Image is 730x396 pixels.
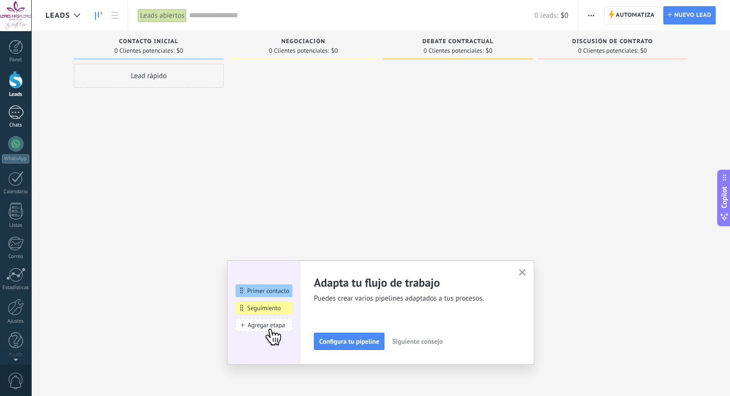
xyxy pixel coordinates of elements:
a: Leads [90,6,107,25]
span: $0 [640,48,647,54]
div: Correo [2,254,30,260]
div: Lead rápido [74,64,224,88]
div: Leads abiertos [138,9,187,23]
div: Debate contractual [388,38,528,47]
span: Copilot [719,186,729,209]
a: Nuevo lead [663,6,716,24]
span: 0 leads: [534,11,558,20]
h2: Adapta tu flujo de trabajo [314,275,507,290]
div: Chats [2,122,30,128]
button: Siguiente consejo [388,334,447,349]
div: Contacto inicial [79,38,219,47]
span: Puedes crear varios pipelines adaptados a tus procesos. [314,294,507,303]
a: Automatiza [604,6,659,24]
span: Siguiente consejo [392,338,443,345]
span: 0 Clientes potenciales: [578,48,638,54]
span: Debate contractual [422,38,493,45]
div: Calendario [2,189,30,195]
span: $0 [331,48,338,54]
a: Lista [107,6,123,25]
div: Ajustes [2,318,30,325]
span: 0 Clientes potenciales: [423,48,483,54]
div: Negociación [233,38,373,47]
span: Discusión de contrato [572,38,653,45]
span: $0 [177,48,183,54]
button: Más [584,6,598,24]
span: Configura tu pipeline [319,338,379,345]
span: Contacto inicial [119,38,179,45]
span: Leads [46,11,70,20]
div: Leads [2,92,30,98]
div: Discusión de contrato [542,38,682,47]
span: Nuevo lead [674,7,711,24]
div: Panel [2,57,30,63]
span: Negociación [281,38,325,45]
div: WhatsApp [2,154,29,163]
span: 0 Clientes potenciales: [269,48,329,54]
button: Configura tu pipeline [314,333,384,350]
span: $0 [486,48,492,54]
span: 0 Clientes potenciales: [114,48,174,54]
div: Listas [2,222,30,229]
span: $0 [561,11,568,20]
span: Automatiza [616,7,655,24]
div: Estadísticas [2,285,30,291]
